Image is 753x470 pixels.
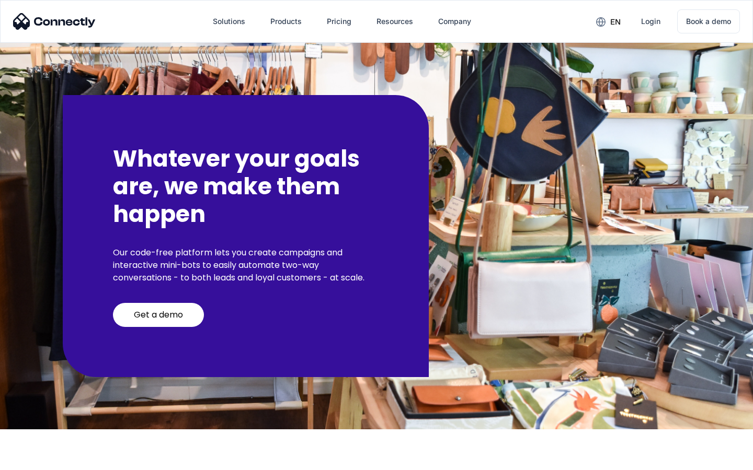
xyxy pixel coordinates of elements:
[113,246,379,284] p: Our code-free platform lets you create campaigns and interactive mini-bots to easily automate two...
[21,452,63,466] ul: Language list
[327,14,351,29] div: Pricing
[134,310,183,320] div: Get a demo
[641,14,660,29] div: Login
[113,303,204,327] a: Get a demo
[10,452,63,466] aside: Language selected: English
[677,9,740,33] a: Book a demo
[270,14,302,29] div: Products
[318,9,360,34] a: Pricing
[213,14,245,29] div: Solutions
[376,14,413,29] div: Resources
[113,145,379,228] h2: Whatever your goals are, we make them happen
[633,9,669,34] a: Login
[13,13,96,30] img: Connectly Logo
[438,14,471,29] div: Company
[610,15,621,29] div: en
